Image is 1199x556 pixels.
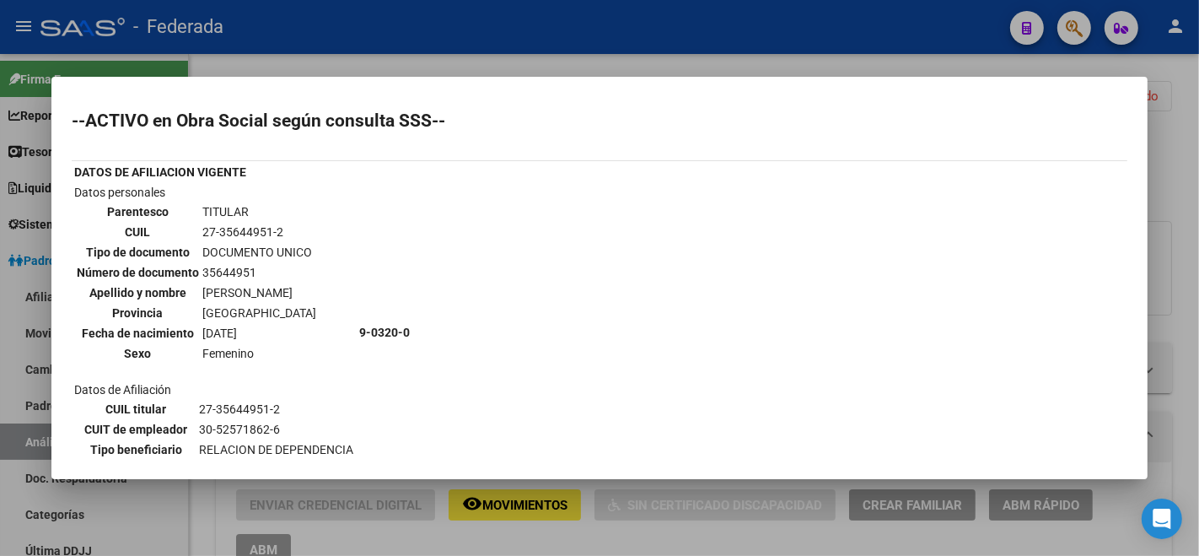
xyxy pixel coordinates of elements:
th: CUIL titular [76,400,196,418]
th: Fecha de nacimiento [76,324,200,343]
th: Tipo beneficiario [76,440,196,459]
h2: --ACTIVO en Obra Social según consulta SSS-- [72,112,1127,129]
th: CUIL [76,223,200,241]
td: [GEOGRAPHIC_DATA] [202,304,317,322]
td: 27-35644951-2 [202,223,317,241]
b: 9-0320-0 [359,326,410,339]
td: DOCUMENTO UNICO [202,243,317,262]
th: Sexo [76,344,200,363]
td: TITULAR [202,202,317,221]
th: Número de documento [76,263,200,282]
td: [DATE] [202,324,317,343]
th: CUIT de empleador [76,420,196,439]
td: 27-35644951-2 [198,400,354,418]
b: DATOS DE AFILIACION VIGENTE [74,165,246,179]
td: Femenino [202,344,317,363]
td: 30-52571862-6 [198,420,354,439]
td: [PERSON_NAME] [202,283,317,302]
th: Provincia [76,304,200,322]
div: Open Intercom Messenger [1142,499,1182,539]
td: Datos personales Datos de Afiliación [73,183,357,482]
th: Apellido y nombre [76,283,200,302]
td: RELACION DE DEPENDENCIA [198,440,354,459]
th: Parentesco [76,202,200,221]
td: 35644951 [202,263,317,282]
th: Tipo de documento [76,243,200,262]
